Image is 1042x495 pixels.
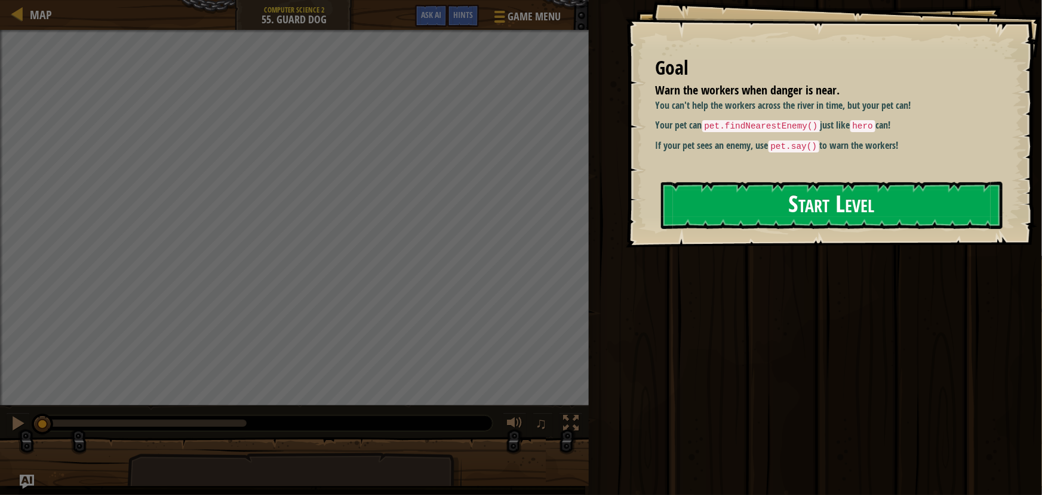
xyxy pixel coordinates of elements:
span: Map [30,7,52,23]
span: Ask AI [421,9,441,20]
code: hero [850,120,876,132]
button: Toggle fullscreen [559,412,583,437]
button: Start Level [661,182,1003,229]
code: pet.say() [769,140,820,152]
p: If your pet sees an enemy, use to warn the workers! [656,139,1009,153]
code: pet.findNearestEnemy() [702,120,820,132]
span: Game Menu [508,9,561,25]
button: Game Menu [485,5,568,33]
p: Your pet can just like can! [656,118,1009,133]
button: ♫ [533,412,553,437]
li: Warn the workers when danger is near. [641,82,997,99]
button: Adjust volume [503,412,527,437]
button: Ask AI [415,5,447,27]
div: Goal [656,54,1000,82]
span: ♫ [535,414,547,432]
a: Map [24,7,52,23]
p: You can't help the workers across the river in time, but your pet can! [656,99,1009,112]
span: Warn the workers when danger is near. [656,82,840,98]
button: Ask AI [20,475,34,489]
button: Ctrl + P: Pause [6,412,30,437]
span: Hints [453,9,473,20]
